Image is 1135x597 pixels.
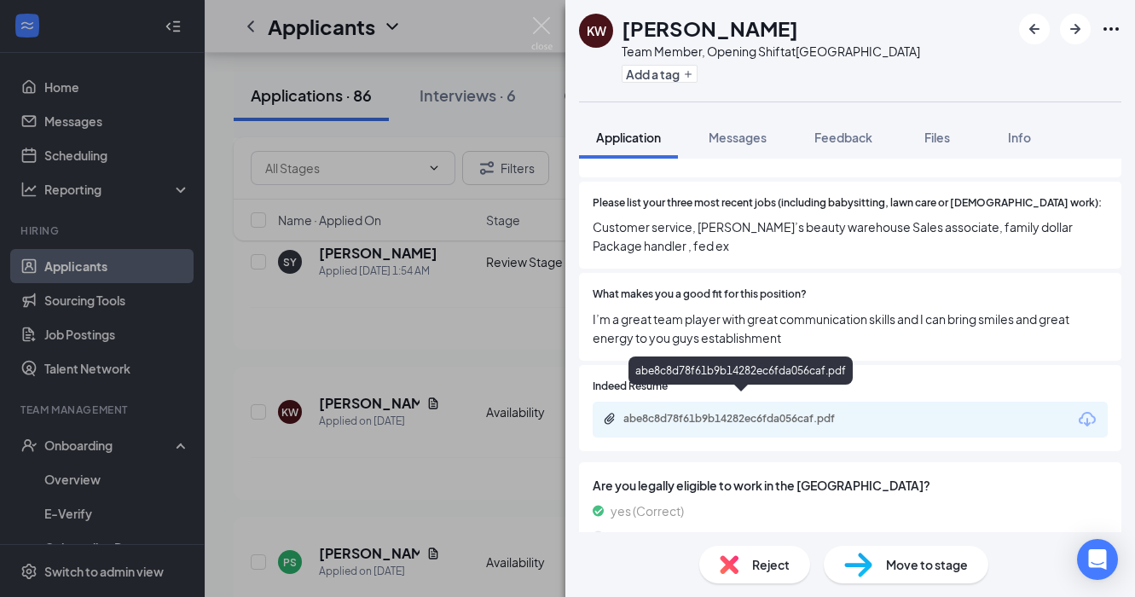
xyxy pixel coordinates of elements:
span: What makes you a good fit for this position? [593,287,807,303]
a: Paperclipabe8c8d78f61b9b14282ec6fda056caf.pdf [603,412,879,428]
span: Are you legally eligible to work in the [GEOGRAPHIC_DATA]? [593,476,1108,495]
div: Open Intercom Messenger [1077,539,1118,580]
svg: ArrowRight [1065,19,1086,39]
span: I’m a great team player with great communication skills and I can bring smiles and great energy t... [593,310,1108,347]
svg: Plus [683,69,693,79]
span: Info [1008,130,1031,145]
h1: [PERSON_NAME] [622,14,798,43]
svg: Ellipses [1101,19,1121,39]
svg: Paperclip [603,412,617,426]
span: Files [924,130,950,145]
span: Messages [709,130,767,145]
div: abe8c8d78f61b9b14282ec6fda056caf.pdf [628,356,853,385]
button: ArrowLeftNew [1019,14,1050,44]
span: Move to stage [886,555,968,574]
button: PlusAdd a tag [622,65,698,83]
div: abe8c8d78f61b9b14282ec6fda056caf.pdf [623,412,862,426]
div: Team Member, Opening Shift at [GEOGRAPHIC_DATA] [622,43,920,60]
button: ArrowRight [1060,14,1091,44]
span: no [611,527,625,546]
span: Indeed Resume [593,379,668,395]
span: Application [596,130,661,145]
span: Reject [752,555,790,574]
span: yes (Correct) [611,501,684,520]
span: Customer service, [PERSON_NAME]’s beauty warehouse Sales associate, family dollar Package handler... [593,217,1108,255]
svg: ArrowLeftNew [1024,19,1045,39]
span: Please list your three most recent jobs (including babysitting, lawn care or [DEMOGRAPHIC_DATA] w... [593,195,1102,212]
svg: Download [1077,409,1097,430]
span: Feedback [814,130,872,145]
div: KW [587,22,606,39]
